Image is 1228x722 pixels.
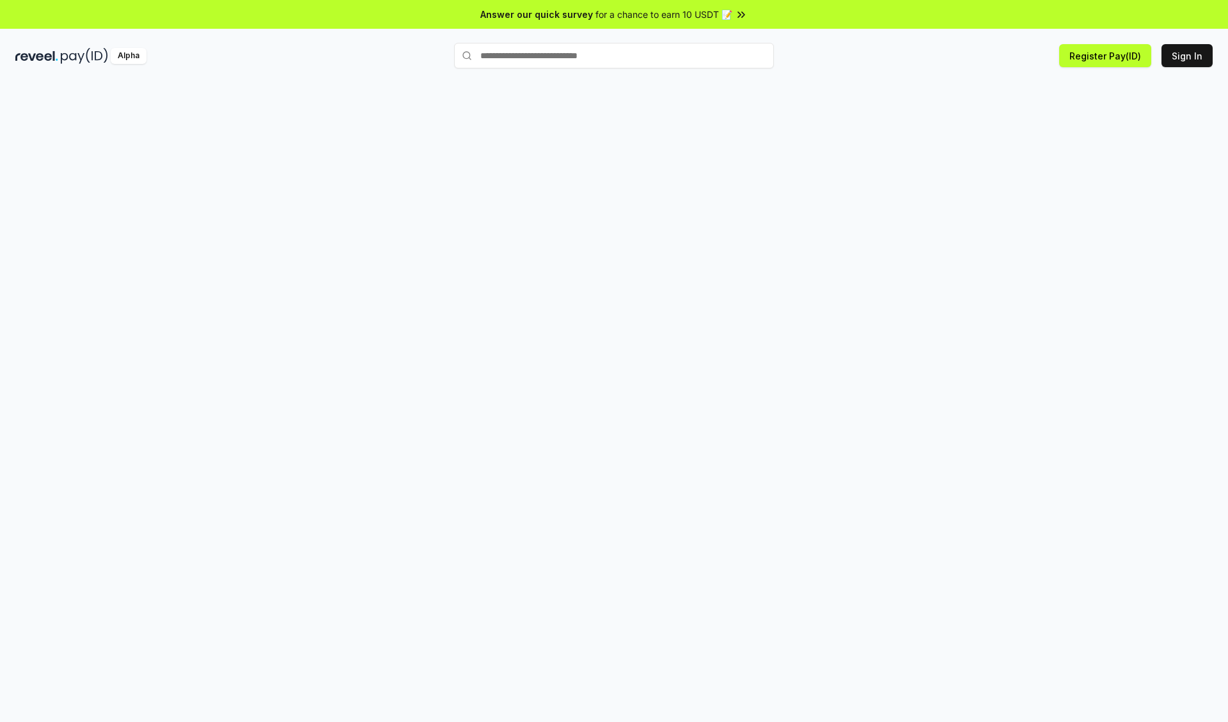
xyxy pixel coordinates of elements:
img: reveel_dark [15,48,58,64]
span: Answer our quick survey [480,8,593,21]
img: pay_id [61,48,108,64]
div: Alpha [111,48,146,64]
button: Sign In [1161,44,1213,67]
span: for a chance to earn 10 USDT 📝 [595,8,732,21]
button: Register Pay(ID) [1059,44,1151,67]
